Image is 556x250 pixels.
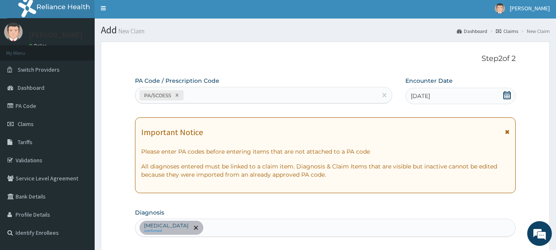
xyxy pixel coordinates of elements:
[18,138,33,146] span: Tariffs
[144,229,188,233] small: confirmed
[510,5,550,12] span: [PERSON_NAME]
[48,73,114,157] span: We're online!
[101,25,550,35] h1: Add
[519,28,550,35] li: New Claim
[495,3,505,14] img: User Image
[411,92,430,100] span: [DATE]
[141,162,510,179] p: All diagnoses entered must be linked to a claim item. Diagnosis & Claim Items that are visible bu...
[142,91,172,100] div: PA/5C0E55
[405,77,453,85] label: Encounter Date
[18,84,44,91] span: Dashboard
[43,46,138,57] div: Chat with us now
[18,120,34,128] span: Claims
[141,128,203,137] h1: Important Notice
[135,4,155,24] div: Minimize live chat window
[4,23,23,41] img: User Image
[135,77,219,85] label: PA Code / Prescription Code
[457,28,487,35] a: Dashboard
[4,164,157,193] textarea: Type your message and hit 'Enter'
[144,222,188,229] p: [MEDICAL_DATA]
[15,41,33,62] img: d_794563401_company_1708531726252_794563401
[135,208,164,217] label: Diagnosis
[192,224,200,231] span: remove selection option
[141,147,510,156] p: Please enter PA codes before entering items that are not attached to a PA code
[29,43,49,49] a: Online
[18,66,60,73] span: Switch Providers
[135,54,516,63] p: Step 2 of 2
[29,31,83,39] p: [PERSON_NAME]
[496,28,518,35] a: Claims
[117,28,144,34] small: New Claim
